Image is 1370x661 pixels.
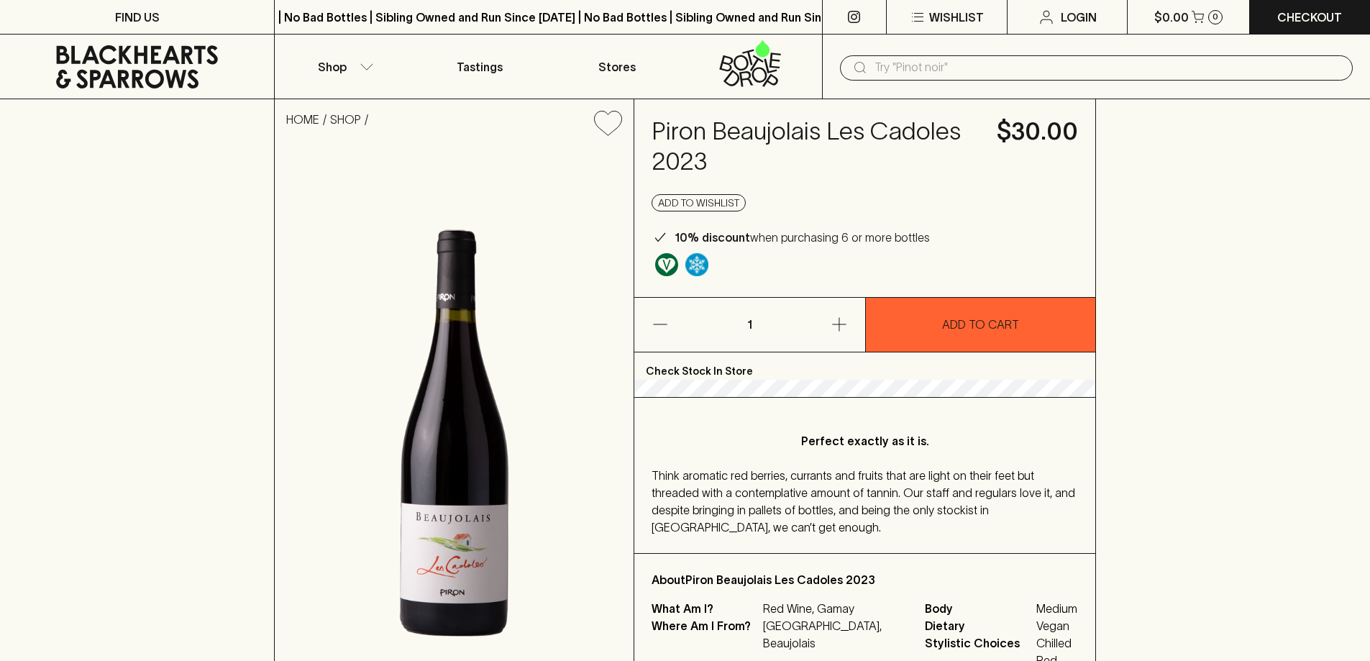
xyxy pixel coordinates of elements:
[997,117,1078,147] h4: $30.00
[763,600,908,617] p: Red Wine, Gamay
[680,432,1049,450] p: Perfect exactly as it is.
[685,253,708,276] img: Chilled Red
[588,105,628,142] button: Add to wishlist
[925,600,1033,617] span: Body
[942,316,1019,333] p: ADD TO CART
[652,117,979,177] h4: Piron Beaujolais Les Cadoles 2023
[652,571,1078,588] p: About Piron Beaujolais Les Cadoles 2023
[732,298,767,352] p: 1
[763,617,908,652] p: [GEOGRAPHIC_DATA], Beaujolais
[675,229,930,246] p: when purchasing 6 or more bottles
[929,9,984,26] p: Wishlist
[652,617,759,652] p: Where Am I From?
[925,617,1033,634] span: Dietary
[1154,9,1189,26] p: $0.00
[286,113,319,126] a: HOME
[652,600,759,617] p: What Am I?
[1061,9,1097,26] p: Login
[1277,9,1342,26] p: Checkout
[675,231,750,244] b: 10% discount
[866,298,1096,352] button: ADD TO CART
[1213,13,1218,21] p: 0
[655,253,678,276] img: Vegan
[457,58,503,76] p: Tastings
[634,352,1095,380] p: Check Stock In Store
[318,58,347,76] p: Shop
[115,9,160,26] p: FIND US
[652,250,682,280] a: Made without the use of any animal products.
[1036,600,1078,617] span: Medium
[652,194,746,211] button: Add to wishlist
[874,56,1341,79] input: Try "Pinot noir"
[275,35,411,99] button: Shop
[682,250,712,280] a: Wonderful as is, but a slight chill will enhance the aromatics and give it a beautiful crunch.
[549,35,685,99] a: Stores
[411,35,548,99] a: Tastings
[1036,617,1078,634] span: Vegan
[652,469,1075,534] span: Think aromatic red berries, currants and fruits that are light on their feet but threaded with a ...
[330,113,361,126] a: SHOP
[598,58,636,76] p: Stores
